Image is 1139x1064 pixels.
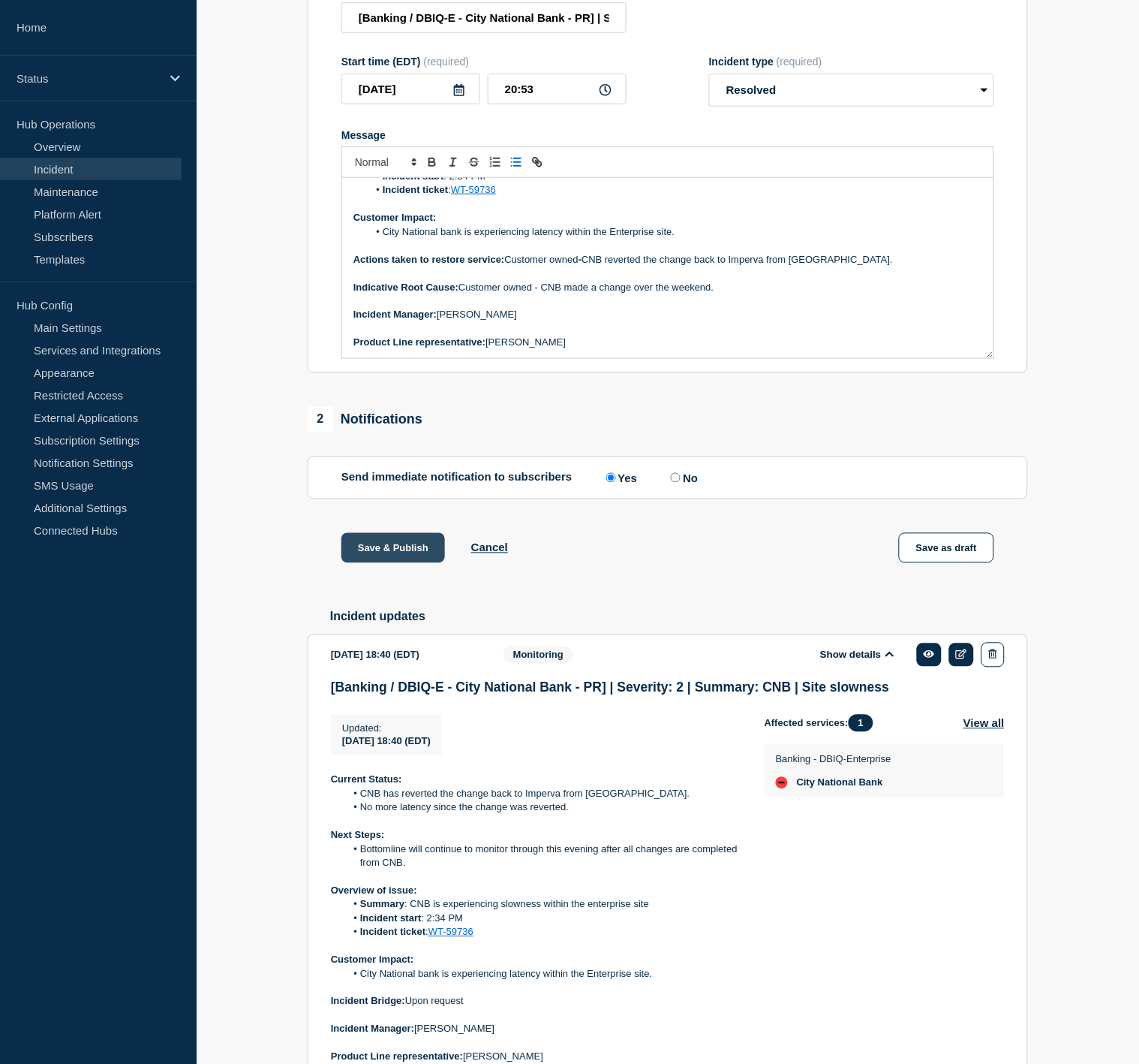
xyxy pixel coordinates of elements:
[422,153,443,171] button: Toggle bold text
[346,926,741,939] li: :
[667,471,698,485] label: No
[331,995,741,1008] p: Upon request
[671,473,681,483] input: No
[346,788,741,801] li: CNB has reverted the change back to Imperva from [GEOGRAPHIC_DATA].
[331,885,417,897] strong: Overview of issue:
[331,996,405,1007] strong: Incident Bridge:
[368,183,983,197] li: :
[346,968,741,981] li: City National bank is experiencing latency within the Enterprise site.
[353,281,982,294] p: Customer owned - CNB made a change over the weekend.
[341,533,445,563] button: Save & Publish
[353,282,458,293] strong: Indicative Root Cause:
[331,1050,741,1064] p: [PERSON_NAME]
[709,56,994,68] div: Incident type
[383,170,444,182] strong: Incident start
[346,898,741,912] li: : CNB is experiencing slowness within the enterprise site
[353,254,505,265] strong: Actions taken to restore service:
[341,74,480,104] input: YYYY-MM-DD
[709,74,994,107] select: Incident type
[606,473,616,483] input: Yes
[776,777,788,789] div: down
[348,153,422,171] span: Font size
[428,927,473,938] a: WT-59736
[342,736,431,747] span: [DATE] 18:40 (EDT)
[485,153,506,171] button: Toggle ordered list
[506,153,527,171] button: Toggle bulleted list
[341,471,573,485] p: Send immediate notification to subscribers
[17,72,161,85] p: Status
[308,407,422,433] div: Notifications
[330,610,1028,624] h2: Incident updates
[503,647,573,664] span: Monitoring
[331,774,402,785] strong: Current Status:
[527,153,548,171] button: Toggle link
[360,927,425,938] strong: Incident ticket
[341,56,627,68] div: Start time (EDT)
[346,912,741,926] li: : 2:34 PM
[341,471,994,485] div: Send immediate notification to subscribers
[488,74,627,104] input: HH:MM
[331,680,1005,696] h3: [Banking / DBIQ-E - City National Bank - PR] | Severity: 2 | Summary: CNB | Site slowness
[360,899,404,910] strong: Summary
[353,336,982,349] p: [PERSON_NAME]
[963,715,1005,732] button: View all
[331,643,481,668] div: [DATE] 18:40 (EDT)
[331,1023,414,1035] strong: Incident Manager:
[603,471,638,485] label: Yes
[331,1051,463,1062] strong: Product Line representative:
[765,715,881,732] span: Affected services:
[308,407,333,433] span: 2
[331,954,414,966] strong: Customer Impact:
[346,843,741,871] li: Bottomline will continue to monitor through this evening after all changes are completed from CNB.
[353,308,982,321] p: [PERSON_NAME]
[360,913,422,924] strong: Incident start
[331,830,385,841] strong: Next Steps:
[424,56,470,68] span: (required)
[353,336,485,348] strong: Product Line representative:
[353,253,982,267] p: Customer owned CNB reverted the change back to Imperva from [GEOGRAPHIC_DATA].
[341,2,627,33] input: Title
[777,56,822,68] span: (required)
[816,649,898,662] button: Show details
[342,723,431,734] p: Updated :
[353,309,437,320] strong: Incident Manager:
[368,225,983,239] li: City National bank is experiencing latency within the Enterprise site.
[341,129,994,141] div: Message
[464,153,485,171] button: Toggle strikethrough text
[579,254,582,265] strong: -
[346,801,741,815] li: No more latency since the change was reverted.
[899,533,994,563] button: Save as draft
[443,153,464,171] button: Toggle italic text
[451,184,496,195] a: WT-59736
[849,715,873,732] span: 1
[797,777,883,789] span: City National Bank
[776,754,891,765] p: Banking - DBIQ-Enterprise
[471,541,508,554] button: Cancel
[383,184,448,195] strong: Incident ticket
[353,212,437,223] strong: Customer Impact:
[331,1023,741,1036] p: [PERSON_NAME]
[342,178,993,358] div: Message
